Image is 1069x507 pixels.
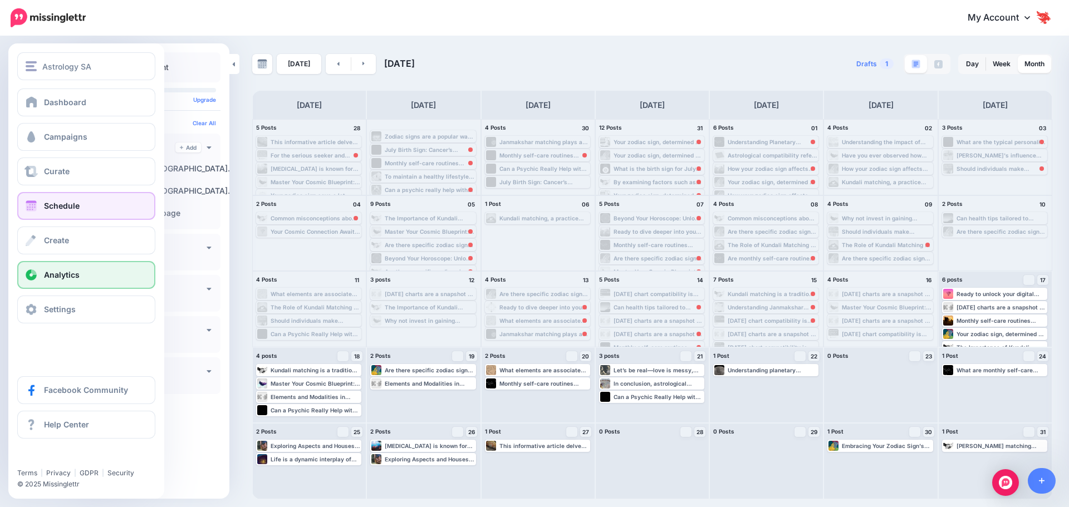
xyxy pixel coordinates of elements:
span: 1 [880,58,894,69]
div: The Importance of Kundali Matching in Relationships Read more 👉 [URL][DOMAIN_NAME] #RelationshipA... [385,215,474,221]
h4: 28 [351,123,362,133]
span: 24 [1039,353,1046,359]
div: Monthly self-care routines based on planetary movements Learn more > [URL][DOMAIN_NAME] [499,152,589,159]
a: 31 [1037,427,1048,437]
div: Are there specific zodiac signs that are more financially responsible? Read more 👉 [URL] #Financi... [957,228,1046,235]
div: Your zodiac sign, determined by your birth date, can offer insights into your personality traits,... [957,331,1046,337]
span: 5 Posts [599,276,620,283]
div: Monthly self-care routines based on planetary movements Learn more > [URL][DOMAIN_NAME] [385,160,474,166]
a: 30 [923,427,934,437]
a: My Account [957,4,1052,32]
div: Elements and Modalities in [DATE] Charts ▸ [URL] #NatalChart #BirthChart #Astrology #CelestialGui... [385,380,474,387]
span: 23 [925,353,932,359]
div: Ready to dive deeper into your cosmic success path? Read more 👉 [URL] #AstroTwins #Astrostyle #Th... [499,304,589,311]
div: [PERSON_NAME]'s influence can lead to a short attention span and distractibility, which might res... [957,152,1046,159]
span: 21 [697,353,703,359]
div: What is the birth sign for July? Read more 👉 [URL] #[MEDICAL_DATA] #UniqueCharacteristics #Zodiac... [614,165,703,172]
div: Monthly self-care routines based on planetary movements Learn more > [URL][DOMAIN_NAME] [614,344,703,351]
div: Master Your Cosmic Blueprint: Unlocking Intuition & Aligned Decisions for an Exceptional Life Lea... [614,268,703,275]
span: 2 Posts [485,352,506,359]
a: 20 [580,351,591,361]
span: 17 [1040,277,1046,283]
a: 19 [466,351,477,361]
a: 28 [694,427,705,437]
div: [DATE] charts are a snapshot of the sky at the moment of a person's birth, providing insight into... [614,331,703,337]
span: 1 Post [485,428,501,435]
div: What elements are associated with earth signs? Read more 👉 [URL] #Virgo #Taurus #🌍EarthSigns [499,317,589,324]
div: [DATE] chart compatibility is the comparison of two individuals' birth charts to determine the po... [728,317,817,324]
a: 29 [808,427,820,437]
span: 2 Posts [370,352,391,359]
div: Master Your Cosmic Blueprint: Unlocking Intuition & Aligned Decisions for an Exceptional Life Lea... [385,228,474,235]
div: [MEDICAL_DATA] is known for its nurturing and intuitive nature, making them well-suited for navig... [271,165,360,172]
img: Missinglettr [11,8,86,27]
div: What are monthly self-care routines based on planetary movements? Read more 👉 [URL] #Self-care #m... [957,367,1046,373]
div: Janmakshar matching plays a pivotal role in shaping relationships and marriages by providing a fr... [499,331,589,337]
div: Master Your Cosmic Blueprint: Unlocking Intuition & Aligned Decisions for an Exceptional Life Lea... [271,179,360,185]
h4: [DATE] [526,99,551,112]
a: Security [107,469,134,477]
a: Terms [17,469,37,477]
button: Astrology SA [17,52,155,80]
label: Astrology [GEOGRAPHIC_DATA]… [95,186,235,197]
div: Can a psychic really help with love problems? Read more 👉 [URL] #psychiclovereading #onlinepsychi... [385,186,474,193]
span: 2 Posts [370,428,391,435]
div: Can a Psychic Really Help with Love Problems? I Tried [DOMAIN_NAME] to Find Out Get the scoop > [... [499,165,589,172]
div: Understanding Janmakshar matching can empower you to make informed decisions about your relations... [728,304,817,311]
div: By examining factors such as the positions of the moon, sun, and other planets, astrologers can p... [614,179,703,185]
div: Can a Psychic Really Help with Love Problems? I Tried [DOMAIN_NAME] to Find Out Get the scoop > [... [614,393,703,400]
span: 26 [468,429,475,435]
div: The Importance of Kundali Matching in Relationships Read more 👉 [URL][DOMAIN_NAME] #RelationshipA... [385,304,474,311]
div: Janmakshar matching plays a pivotal role in shaping relationships and marriages by providing a fr... [499,139,589,145]
div: Embracing Your Zodiac Sign's Influence on Financial Habits Read more 👉 [URL] #FinancialFreedom #P... [842,442,931,449]
span: 9 Posts [370,200,391,207]
a: Facebook Community [17,376,155,404]
div: For the serious seeker and professional, power your cosmic connection. Read more 👉 [URL] #Digital... [271,152,360,159]
a: Privacy [46,469,71,477]
span: 19 [469,353,474,359]
span: Create [44,235,69,245]
h4: 30 [580,123,591,133]
div: To maintain a healthy lifestyle, Virgo individuals should prioritize self-care activities such as... [385,173,474,180]
div: [MEDICAL_DATA] is known for its nurturing and intuitive nature, making them well-suited for navig... [385,442,474,449]
a: Campaigns [17,123,155,151]
span: [DATE] [384,58,415,69]
span: Dashboard [44,97,86,107]
div: How your zodiac sign affects financial habits Learn more > [URL][DOMAIN_NAME] [728,165,817,172]
a: 18 [351,351,362,361]
div: Exploring Aspects and Houses in [DATE] Charts Read more 👉 [URL] #NatalChart #BirthChart #Astrology [271,442,360,449]
a: 24 [1037,351,1048,361]
a: Schedule [17,192,155,220]
span: | [41,469,43,477]
span: 18 [354,353,360,359]
div: Elements and Modalities in [DATE] Charts ▸ [URL] #NatalChart #BirthChart #Astrology [271,393,360,400]
span: Facebook Community [44,385,128,395]
span: 28 [697,429,703,435]
span: 3 posts [370,276,391,283]
div: [DATE] charts are a snapshot of the sky at the moment of a person's birth, providing insight into... [842,317,931,324]
div: Should individuals make financial decisions based on their zodiac sign? Read more 👉 [URL] #Financ... [842,228,931,235]
div: Are monthly self-care routines based on planetary movements suitable for everyone? Read more 👉 [U... [728,255,817,262]
div: Are there specific zodiac signs that are more financially responsible? Read more 👉 [URL] #Financi... [842,255,931,262]
span: Help Center [44,420,89,429]
div: What elements are associated with earth signs? Read more 👉 [URL] #Virgo #Taurus #🌍EarthSigns #Cap... [499,367,589,373]
a: Week [986,55,1017,73]
span: 0 Posts [599,428,620,435]
div: Should individuals make financial decisions based on their zodiac sign? Read more 👉 [URL] #Financ... [957,165,1046,172]
div: Master Your Cosmic Blueprint: Unlocking Intuition & Aligned Decisions for an Exceptional Life Lea... [271,380,360,387]
div: [DATE] chart compatibility is the comparison of two individuals' birth charts to determine the po... [728,344,817,351]
div: Kundali matching is a traditional Indian practice of matching horoscopes to determine compatibili... [271,367,360,373]
div: July Birth Sign: Cancer’s Influence on Personality Learn more > [URL][DOMAIN_NAME] [499,179,589,185]
div: How your zodiac sign affects financial habits: [URL] #FinancialFreedom #PersonalFinance #Astrolog... [842,165,931,172]
div: Beyond Your Horoscope: Unlock Deeper Insights with Purple Garden’s Trusted Advisors (Plus a $30 C... [385,255,474,262]
h4: 14 [694,275,705,285]
span: | [74,469,76,477]
span: 5 Posts [599,200,620,207]
div: Let’s be real—love is messy, but maybe we don’t have to figure it all out alone. Read more 👉 [URL... [614,367,703,373]
div: Ready to unlock your digital cosmos? Read more 👉 [URL] #DigitalCosmos #WebafricaFibre #FibreInter... [957,291,1046,297]
span: 29 [811,429,817,435]
span: 4 Posts [827,276,849,283]
div: Are there specific zodiac signs that are more financially responsible? Read more 👉 [URL] #Financi... [385,268,474,275]
a: Settings [17,296,155,323]
div: [PERSON_NAME] matching plays a significant role in Indian relationships, as it is believed to pre... [957,442,1046,449]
